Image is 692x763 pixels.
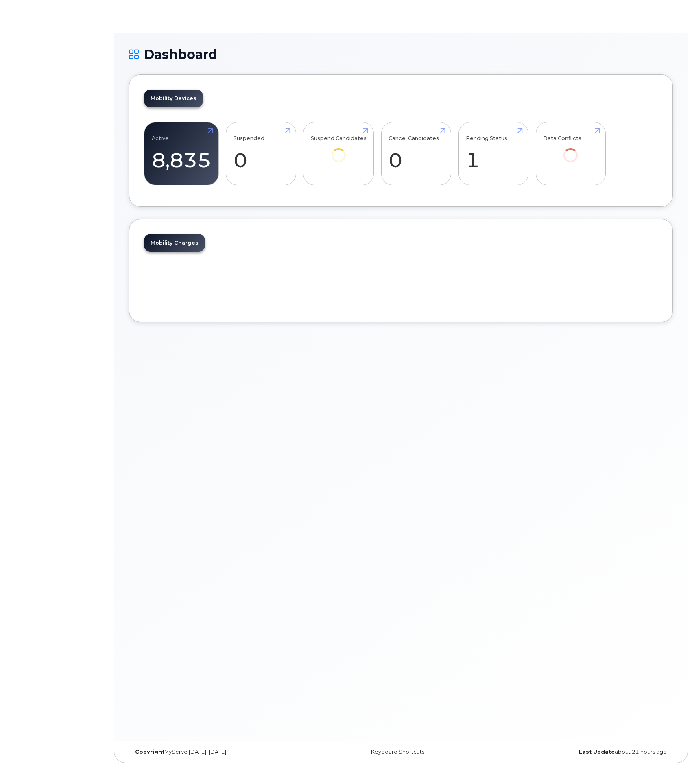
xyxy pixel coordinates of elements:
a: Pending Status 1 [466,127,521,181]
a: Keyboard Shortcuts [371,749,424,755]
a: Active 8,835 [152,127,211,181]
div: about 21 hours ago [491,749,673,755]
a: Data Conflicts [543,127,598,174]
strong: Last Update [579,749,615,755]
a: Mobility Devices [144,90,203,107]
div: MyServe [DATE]–[DATE] [129,749,310,755]
strong: Copyright [135,749,164,755]
a: Suspend Candidates [311,127,367,174]
a: Suspended 0 [234,127,288,181]
h1: Dashboard [129,47,673,61]
a: Mobility Charges [144,234,205,252]
a: Cancel Candidates 0 [389,127,443,181]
